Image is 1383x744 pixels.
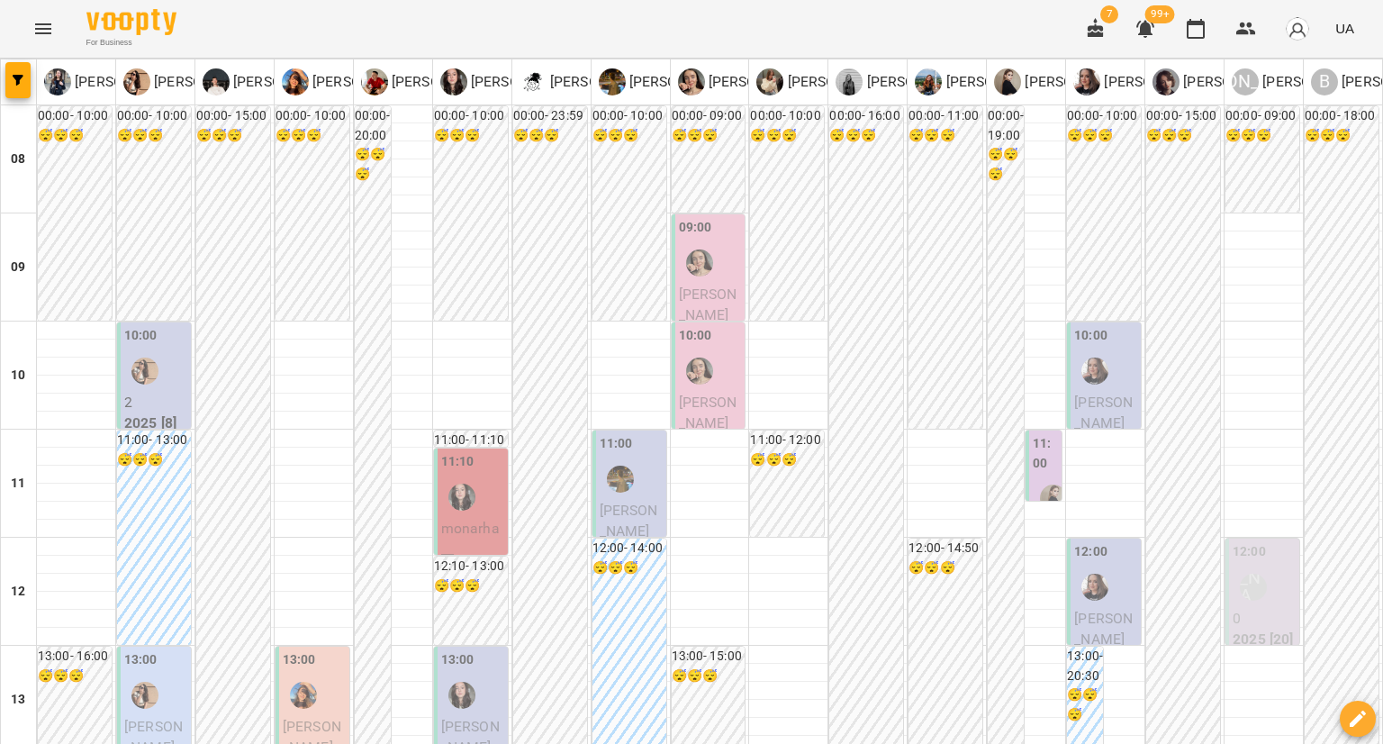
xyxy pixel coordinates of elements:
[1305,126,1378,146] h6: 😴😴😴
[276,106,349,126] h6: 00:00 - 10:00
[196,106,270,126] h6: 00:00 - 15:00
[1152,68,1314,95] div: Громик Софія (а)
[1232,68,1259,95] div: [PERSON_NAME]
[11,582,25,602] h6: 12
[434,576,508,596] h6: 😴😴😴
[11,690,25,710] h6: 13
[355,106,391,145] h6: 00:00 - 20:00
[11,366,25,386] h6: 10
[1081,358,1108,385] img: Гастінґс Катерина (а)
[1146,106,1220,126] h6: 00:00 - 15:00
[1067,106,1141,126] h6: 00:00 - 10:00
[994,68,1021,95] img: С
[434,126,508,146] h6: 😴😴😴
[117,450,191,470] h6: 😴😴😴
[756,68,917,95] div: Тиндик-Павлова Іванна Марʼянівна (а)
[86,9,176,35] img: Voopty Logo
[908,126,982,146] h6: 😴😴😴
[441,520,500,558] span: monarha__
[290,682,317,709] img: Вербова Єлизавета Сергіївна (а)
[513,126,587,146] h6: 😴😴😴
[988,145,1024,184] h6: 😴😴😴
[38,647,112,667] h6: 13:00 - 16:00
[309,71,443,93] p: [PERSON_NAME] (а)
[361,68,522,95] a: Б [PERSON_NAME] (а)
[686,358,713,385] div: Крикун Анна (а)
[1233,608,1296,630] p: 0
[11,474,25,494] h6: 11
[1073,68,1234,95] a: Г [PERSON_NAME] (а)
[1225,106,1299,126] h6: 00:00 - 09:00
[1100,5,1118,23] span: 7
[440,68,601,95] a: Н [PERSON_NAME] (а)
[1040,485,1067,512] img: Студенко Дар'я (н)
[915,68,1076,95] div: Лебеденко Катерина (а)
[1240,574,1267,601] div: Корнієць Анна (н)
[750,431,824,450] h6: 11:00 - 12:00
[520,68,681,95] div: Целуйко Анастасія (а)
[467,71,601,93] p: [PERSON_NAME] (а)
[124,650,158,670] label: 13:00
[1067,685,1103,724] h6: 😴😴😴
[1305,106,1378,126] h6: 00:00 - 18:00
[448,484,475,511] img: Названова Марія Олегівна (а)
[686,250,713,277] img: Крикун Анна (а)
[440,68,467,95] img: Н
[38,667,112,686] h6: 😴😴😴
[124,392,187,413] p: 2
[1100,71,1234,93] p: [PERSON_NAME] (а)
[672,126,746,146] h6: 😴😴😴
[117,431,191,450] h6: 11:00 - 13:00
[1285,16,1310,41] img: avatar_s.png
[1311,68,1338,95] div: В
[282,68,443,95] a: В [PERSON_NAME] (а)
[908,558,982,578] h6: 😴😴😴
[1180,71,1314,93] p: [PERSON_NAME] (а)
[1335,19,1354,38] span: UA
[448,682,475,709] div: Названова Марія Олегівна (а)
[783,71,917,93] p: [PERSON_NAME] (а)
[915,68,1076,95] a: Л [PERSON_NAME] (а)
[592,106,666,126] h6: 00:00 - 10:00
[756,68,783,95] img: Т
[750,126,824,146] h6: 😴😴😴
[283,650,316,670] label: 13:00
[44,68,205,95] a: Х [PERSON_NAME] (а)
[282,68,443,95] div: Вербова Єлизавета Сергіївна (а)
[230,71,364,93] p: [PERSON_NAME] (а)
[679,394,737,432] span: [PERSON_NAME]
[592,558,666,578] h6: 😴😴😴
[994,68,1166,95] div: Студенко Дар'я (н)
[592,539,666,558] h6: 12:00 - 14:00
[599,68,626,95] img: Н
[361,68,388,95] img: Б
[829,126,903,146] h6: 😴😴😴
[988,106,1024,145] h6: 00:00 - 19:00
[836,68,1011,95] div: Чоповська Сніжана (н, а)
[124,413,187,603] p: 2025 [8] English Pairs 60 min (Англійська А2 Малярська пара [PERSON_NAME])
[607,466,634,493] div: Наливайко Максим (а)
[117,126,191,146] h6: 😴😴😴
[86,37,176,49] span: For Business
[196,126,270,146] h6: 😴😴😴
[679,326,712,346] label: 10:00
[1145,5,1175,23] span: 99+
[282,68,309,95] img: В
[679,218,712,238] label: 09:00
[513,106,587,126] h6: 00:00 - 23:59
[203,68,364,95] a: М [PERSON_NAME] (а)
[44,68,71,95] img: Х
[11,150,25,169] h6: 08
[836,68,1011,95] a: Ч [PERSON_NAME] (н, а)
[908,106,982,126] h6: 00:00 - 11:00
[599,68,760,95] div: Наливайко Максим (а)
[1073,68,1234,95] div: Гастінґс Катерина (а)
[1152,68,1180,95] img: Г
[600,502,658,540] span: [PERSON_NAME]
[836,68,863,95] img: Ч
[117,106,191,126] h6: 00:00 - 10:00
